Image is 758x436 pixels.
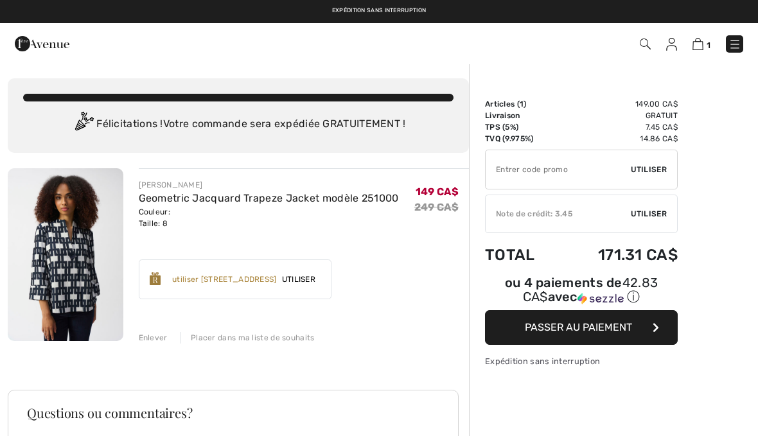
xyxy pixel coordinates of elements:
div: Placer dans ma liste de souhaits [180,332,315,344]
td: 7.45 CA$ [559,121,678,133]
a: Geometric Jacquard Trapeze Jacket modèle 251000 [139,192,399,204]
s: 249 CA$ [414,201,459,213]
div: Expédition sans interruption [485,355,678,367]
button: Passer au paiement [485,310,678,345]
div: [PERSON_NAME] [139,179,399,191]
td: TVQ (9.975%) [485,133,559,144]
td: TPS (5%) [485,121,559,133]
span: Passer au paiement [525,321,632,333]
a: 1ère Avenue [15,37,69,49]
img: Mes infos [666,38,677,51]
img: 1ère Avenue [15,31,69,57]
td: Gratuit [559,110,678,121]
img: Panier d'achat [692,38,703,50]
td: Livraison [485,110,559,121]
div: ou 4 paiements de42.83 CA$avecSezzle Cliquez pour en savoir plus sur Sezzle [485,277,678,310]
td: Total [485,233,559,277]
td: Articles ( ) [485,98,559,110]
span: 1 [707,40,710,50]
img: Congratulation2.svg [71,112,96,137]
div: Félicitations ! Votre commande sera expédiée GRATUITEMENT ! [23,112,454,137]
span: Utiliser [277,274,321,285]
td: 171.31 CA$ [559,233,678,277]
a: 1 [692,36,710,51]
img: Geometric Jacquard Trapeze Jacket modèle 251000 [8,168,123,341]
span: Utiliser [631,164,667,175]
div: Couleur: Taille: 8 [139,206,399,229]
img: Sezzle [577,293,624,304]
img: Reward-Logo.svg [150,272,161,285]
span: 149 CA$ [416,186,459,198]
span: 42.83 CA$ [523,275,658,304]
h3: Questions ou commentaires? [27,406,439,419]
div: Note de crédit: 3.45 [486,208,631,220]
span: Utiliser [631,208,667,220]
img: Menu [728,38,741,51]
td: 14.86 CA$ [559,133,678,144]
td: 149.00 CA$ [559,98,678,110]
span: 1 [520,100,524,109]
div: Enlever [139,332,168,344]
input: Code promo [486,150,631,189]
div: utiliser [STREET_ADDRESS] [172,274,277,285]
img: Recherche [640,39,651,49]
div: ou 4 paiements de avec [485,277,678,306]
